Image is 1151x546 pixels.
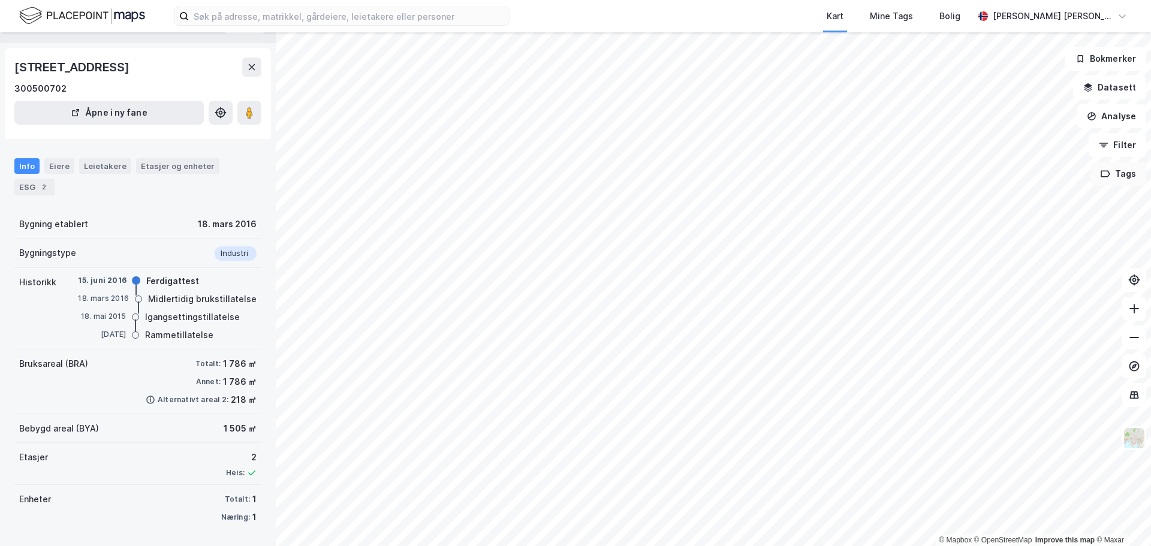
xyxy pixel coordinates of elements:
div: Eiere [44,158,74,174]
a: OpenStreetMap [974,536,1032,544]
div: 18. mars 2016 [198,217,257,231]
div: Bruksareal (BRA) [19,357,88,371]
div: [PERSON_NAME] [PERSON_NAME] [993,9,1113,23]
div: Næring: [221,512,250,522]
div: Alternativt areal 2: [158,395,228,405]
div: Midlertidig brukstillatelse [148,292,257,306]
img: logo.f888ab2527a4732fd821a326f86c7f29.svg [19,5,145,26]
div: 1 786 ㎡ [223,375,257,389]
div: 2 [226,450,257,464]
button: Bokmerker [1065,47,1146,71]
a: Mapbox [939,536,972,544]
input: Søk på adresse, matrikkel, gårdeiere, leietakere eller personer [189,7,509,25]
div: 1 505 ㎡ [224,421,257,436]
div: Historikk [19,275,56,289]
iframe: Chat Widget [1091,488,1151,546]
button: Datasett [1073,76,1146,99]
div: Etasjer og enheter [141,161,215,171]
div: Igangsettingstillatelse [145,310,240,324]
div: 18. mai 2015 [78,311,126,322]
div: Leietakere [79,158,131,174]
div: Heis: [226,468,245,478]
div: Mine Tags [870,9,913,23]
div: 1 [252,510,257,524]
div: 1 [252,492,257,506]
div: 15. juni 2016 [78,275,126,286]
div: [DATE] [78,329,126,340]
div: Bygningstype [19,246,76,260]
div: Enheter [19,492,51,506]
button: Filter [1089,133,1146,157]
div: Totalt: [195,359,221,369]
div: 300500702 [14,82,67,96]
button: Tags [1090,162,1146,186]
div: 1 786 ㎡ [223,357,257,371]
div: [STREET_ADDRESS] [14,58,132,77]
div: Kart [827,9,843,23]
img: Z [1123,427,1146,450]
div: Bygning etablert [19,217,88,231]
div: 218 ㎡ [231,393,257,407]
button: Analyse [1077,104,1146,128]
div: Bolig [939,9,960,23]
div: ESG [14,179,55,195]
button: Åpne i ny fane [14,101,204,125]
div: Info [14,158,40,174]
div: 18. mars 2016 [78,293,129,304]
div: Kontrollprogram for chat [1091,488,1151,546]
div: Bebygd areal (BYA) [19,421,99,436]
div: 2 [38,181,50,193]
div: Totalt: [225,494,250,504]
div: Rammetillatelse [145,328,213,342]
div: Ferdigattest [146,274,199,288]
a: Improve this map [1035,536,1095,544]
div: Etasjer [19,450,48,464]
div: Annet: [196,377,221,387]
